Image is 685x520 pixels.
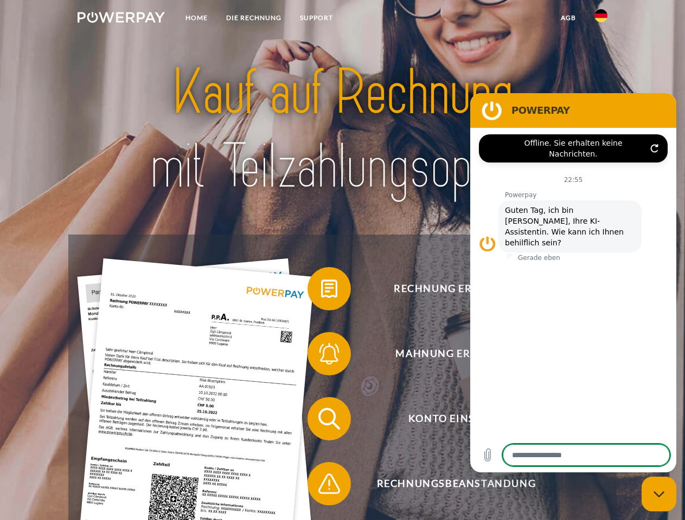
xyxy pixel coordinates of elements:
[176,8,217,28] a: Home
[594,9,607,22] img: de
[78,12,165,23] img: logo-powerpay-white.svg
[291,8,342,28] a: SUPPORT
[316,340,343,367] img: qb_bell.svg
[308,332,590,375] button: Mahnung erhalten?
[323,462,589,505] span: Rechnungsbeanstandung
[470,93,676,472] iframe: Messaging-Fenster
[642,477,676,511] iframe: Schaltfläche zum Öffnen des Messaging-Fensters; Konversation läuft
[308,462,590,505] button: Rechnungsbeanstandung
[316,405,343,432] img: qb_search.svg
[323,397,589,440] span: Konto einsehen
[323,267,589,310] span: Rechnung erhalten?
[308,397,590,440] button: Konto einsehen
[217,8,291,28] a: DIE RECHNUNG
[552,8,585,28] a: agb
[308,267,590,310] button: Rechnung erhalten?
[316,275,343,302] img: qb_bill.svg
[104,52,581,207] img: title-powerpay_de.svg
[316,470,343,497] img: qb_warning.svg
[323,332,589,375] span: Mahnung erhalten?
